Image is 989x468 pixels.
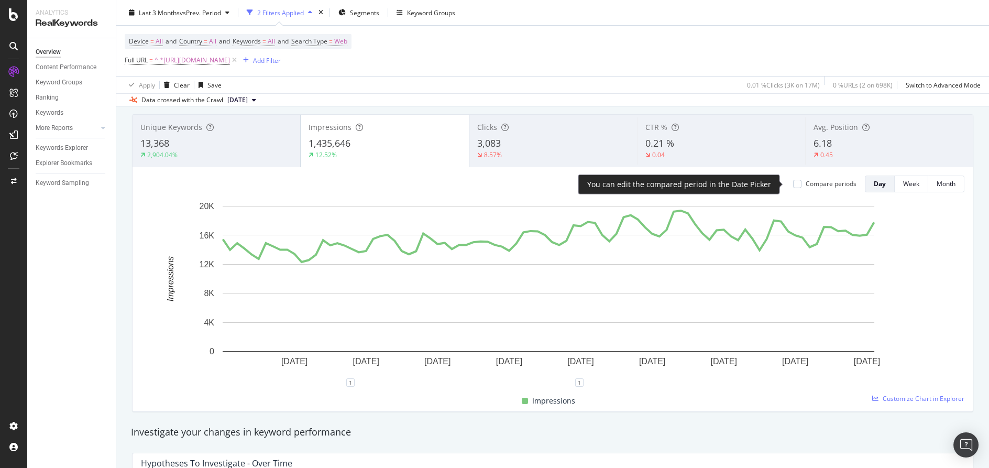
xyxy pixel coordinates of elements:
span: and [278,37,289,46]
div: 2 Filters Applied [257,8,304,17]
span: vs Prev. Period [180,8,221,17]
div: Open Intercom Messenger [953,432,979,458]
text: 8K [204,289,214,298]
div: 0.01 % Clicks ( 3K on 17M ) [747,80,820,89]
text: [DATE] [496,357,522,366]
span: Country [179,37,202,46]
span: CTR % [645,122,667,132]
span: Impressions [309,122,351,132]
div: More Reports [36,123,73,134]
button: Save [194,77,222,93]
span: Segments [350,8,379,17]
button: Switch to Advanced Mode [902,77,981,93]
div: 0 % URLs ( 2 on 698K ) [833,80,893,89]
span: Search Type [291,37,327,46]
text: [DATE] [854,357,880,366]
text: 12K [200,260,215,269]
span: 0.21 % [645,137,674,149]
span: All [268,34,275,49]
span: 3,083 [477,137,501,149]
span: = [262,37,266,46]
text: Impressions [166,256,175,301]
button: Segments [334,4,383,21]
span: = [204,37,207,46]
text: [DATE] [567,357,594,366]
svg: A chart. [141,201,955,383]
div: Keywords [36,107,63,118]
button: Keyword Groups [392,4,459,21]
span: All [209,34,216,49]
a: Keyword Groups [36,77,108,88]
div: Clear [174,80,190,89]
button: Add Filter [239,54,281,67]
div: Overview [36,47,61,58]
div: RealKeywords [36,17,107,29]
span: 1,435,646 [309,137,350,149]
div: Switch to Advanced Mode [906,80,981,89]
button: Month [928,176,964,192]
div: 0.45 [820,150,833,159]
div: You can edit the compared period in the Date Picker [587,179,771,190]
a: Customize Chart in Explorer [872,394,964,403]
text: [DATE] [710,357,737,366]
div: Month [937,179,955,188]
div: 0.04 [652,150,665,159]
span: and [219,37,230,46]
div: Explorer Bookmarks [36,158,92,169]
div: 1 [575,378,584,387]
span: ^.*[URL][DOMAIN_NAME] [155,53,230,68]
a: Keyword Sampling [36,178,108,189]
span: Customize Chart in Explorer [883,394,964,403]
div: Compare periods [806,179,856,188]
a: Keywords Explorer [36,143,108,154]
text: [DATE] [639,357,665,366]
text: [DATE] [782,357,808,366]
text: 4K [204,318,214,327]
button: Day [865,176,895,192]
span: 2025 Sep. 16th [227,95,248,105]
div: times [316,7,325,18]
button: Week [895,176,928,192]
span: Impressions [532,395,575,407]
div: 12.52% [315,150,337,159]
div: Data crossed with the Crawl [141,95,223,105]
div: Content Performance [36,62,96,73]
div: Apply [139,80,155,89]
div: Analytics [36,8,107,17]
text: 0 [210,347,214,356]
div: Add Filter [253,56,281,64]
text: [DATE] [353,357,379,366]
button: Apply [125,77,155,93]
span: Clicks [477,122,497,132]
span: = [150,37,154,46]
span: 13,368 [140,137,169,149]
div: 1 [346,378,355,387]
span: Device [129,37,149,46]
div: Keyword Sampling [36,178,89,189]
text: [DATE] [424,357,450,366]
span: = [329,37,333,46]
div: Day [874,179,886,188]
div: 8.57% [484,150,502,159]
span: Full URL [125,56,148,64]
a: Ranking [36,92,108,103]
span: Avg. Position [814,122,858,132]
a: Overview [36,47,108,58]
span: Unique Keywords [140,122,202,132]
button: Last 3 MonthsvsPrev. Period [125,4,234,21]
button: Clear [160,77,190,93]
text: 16K [200,231,215,240]
div: 2,904.04% [147,150,178,159]
span: Web [334,34,347,49]
span: Last 3 Months [139,8,180,17]
span: All [156,34,163,49]
a: Content Performance [36,62,108,73]
a: More Reports [36,123,98,134]
text: 20K [200,202,215,211]
button: 2 Filters Applied [243,4,316,21]
a: Explorer Bookmarks [36,158,108,169]
span: Keywords [233,37,261,46]
div: Investigate your changes in keyword performance [131,426,974,439]
text: [DATE] [281,357,307,366]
